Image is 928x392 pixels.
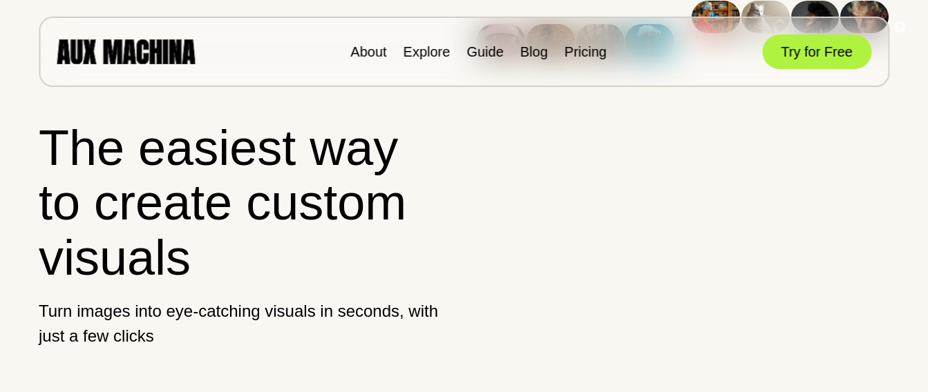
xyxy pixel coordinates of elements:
h1: The easiest way to create custom visuals [39,121,452,285]
button: Try for Free [762,35,871,69]
a: Pricing [565,44,607,59]
img: AUX MACHINA [57,39,195,63]
a: Guide [466,44,503,59]
a: About [350,44,386,59]
a: Blog [520,44,548,59]
p: Turn images into eye-catching visuals in seconds, with just a few clicks [39,299,452,349]
a: Explore [404,44,451,59]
